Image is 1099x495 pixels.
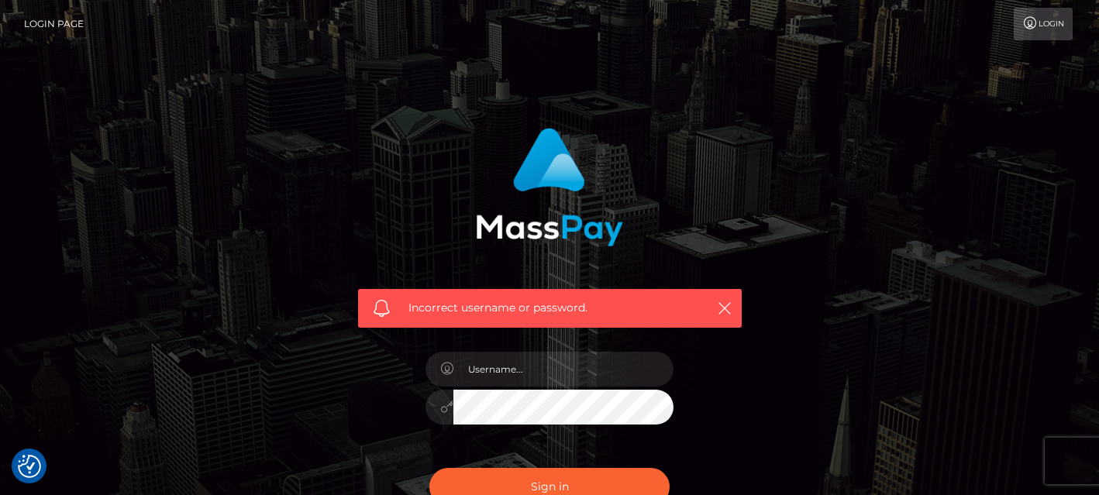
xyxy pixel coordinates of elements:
input: Username... [453,352,674,387]
img: MassPay Login [476,128,623,246]
span: Incorrect username or password. [408,300,691,316]
button: Consent Preferences [18,455,41,478]
a: Login Page [24,8,84,40]
a: Login [1014,8,1073,40]
img: Revisit consent button [18,455,41,478]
